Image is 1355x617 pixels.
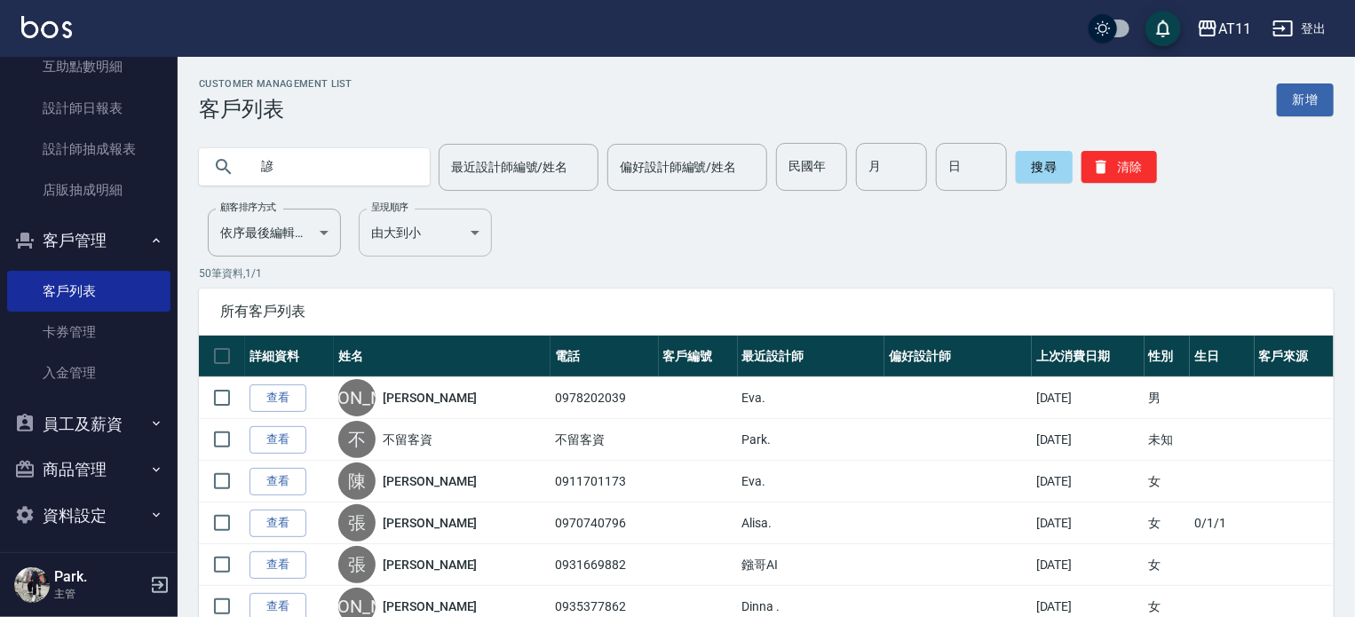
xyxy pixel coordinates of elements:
div: 張 [338,504,376,542]
td: Park. [738,419,885,461]
td: [DATE] [1032,461,1145,502]
img: Logo [21,16,72,38]
th: 性別 [1145,336,1190,377]
h3: 客戶列表 [199,97,353,122]
th: 偏好設計師 [884,336,1032,377]
div: [PERSON_NAME] [338,379,376,416]
img: Person [14,567,50,603]
td: 男 [1145,377,1190,419]
td: 女 [1145,502,1190,544]
td: Eva. [738,377,885,419]
input: 搜尋關鍵字 [249,143,416,191]
a: 查看 [250,551,306,579]
td: 0/1/1 [1190,502,1255,544]
a: 設計師日報表 [7,88,170,129]
td: 0978202039 [551,377,658,419]
th: 詳細資料 [245,336,334,377]
td: 0931669882 [551,544,658,586]
a: 卡券管理 [7,312,170,352]
a: 設計師抽成報表 [7,129,170,170]
td: Eva. [738,461,885,502]
td: 未知 [1145,419,1190,461]
td: 0911701173 [551,461,658,502]
a: 入金管理 [7,352,170,393]
div: 不 [338,421,376,458]
a: 店販抽成明細 [7,170,170,210]
th: 上次消費日期 [1032,336,1145,377]
label: 顧客排序方式 [220,201,276,214]
button: 員工及薪資 [7,401,170,447]
div: 張 [338,546,376,583]
button: 商品管理 [7,447,170,493]
label: 呈現順序 [371,201,408,214]
div: 由大到小 [359,209,492,257]
th: 電話 [551,336,658,377]
th: 客戶編號 [659,336,738,377]
span: 所有客戶列表 [220,303,1312,320]
button: 清除 [1082,151,1157,183]
td: 0970740796 [551,502,658,544]
th: 客戶來源 [1255,336,1334,377]
a: 客戶列表 [7,271,170,312]
a: 互助點數明細 [7,46,170,87]
a: [PERSON_NAME] [383,556,477,573]
th: 姓名 [334,336,551,377]
a: 查看 [250,384,306,412]
th: 最近設計師 [738,336,885,377]
div: AT11 [1218,18,1251,40]
div: 依序最後編輯時間 [208,209,341,257]
a: 查看 [250,468,306,495]
td: [DATE] [1032,502,1145,544]
a: 查看 [250,426,306,454]
button: AT11 [1190,11,1258,47]
button: 登出 [1265,12,1334,45]
td: Alisa. [738,502,885,544]
td: [DATE] [1032,377,1145,419]
button: 資料設定 [7,493,170,539]
td: 鏹哥AI [738,544,885,586]
p: 主管 [54,586,145,602]
button: save [1145,11,1181,46]
button: 客戶管理 [7,218,170,264]
h5: Park. [54,568,145,586]
a: 查看 [250,510,306,537]
a: [PERSON_NAME] [383,514,477,532]
p: 50 筆資料, 1 / 1 [199,265,1334,281]
td: [DATE] [1032,419,1145,461]
a: 不留客資 [383,431,432,448]
a: [PERSON_NAME] [383,597,477,615]
td: 女 [1145,544,1190,586]
div: 陳 [338,463,376,500]
button: 搜尋 [1016,151,1073,183]
h2: Customer Management List [199,78,353,90]
a: [PERSON_NAME] [383,389,477,407]
a: 新增 [1277,83,1334,116]
td: 不留客資 [551,419,658,461]
th: 生日 [1190,336,1255,377]
td: 女 [1145,461,1190,502]
td: [DATE] [1032,544,1145,586]
a: [PERSON_NAME] [383,472,477,490]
